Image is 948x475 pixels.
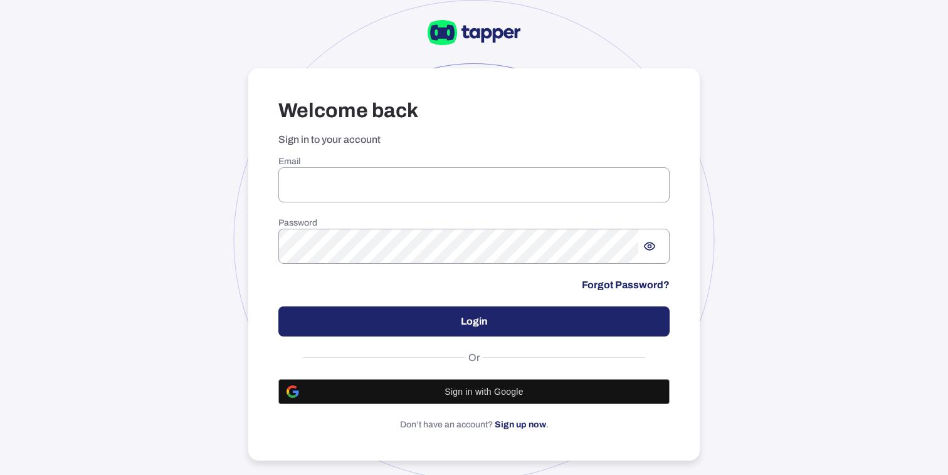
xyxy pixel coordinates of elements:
button: Sign in with Google [278,379,670,404]
button: Login [278,306,670,337]
h6: Email [278,156,670,167]
span: Or [465,352,483,364]
h3: Welcome back [278,98,670,123]
button: Show password [638,235,661,258]
a: Sign up now [495,420,546,429]
span: Sign in with Google [307,387,661,397]
p: Don’t have an account? . [278,419,670,431]
a: Forgot Password? [582,279,670,291]
p: Sign in to your account [278,133,670,146]
h6: Password [278,217,670,229]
